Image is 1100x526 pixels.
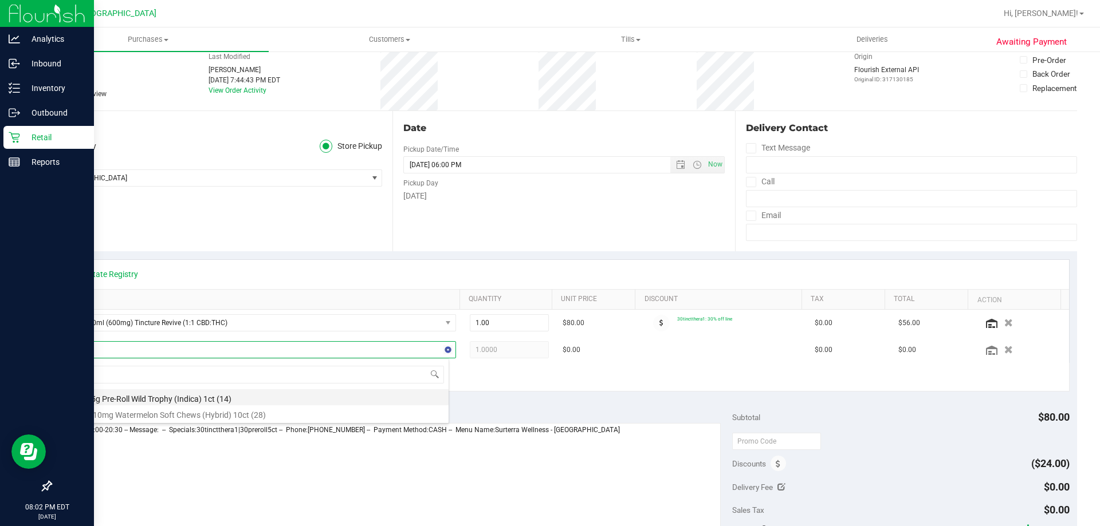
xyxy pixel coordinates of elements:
[51,170,367,186] span: [GEOGRAPHIC_DATA]
[732,483,773,492] span: Delivery Fee
[898,345,916,355] span: $0.00
[9,33,20,45] inline-svg: Analytics
[811,295,881,304] a: Tax
[1004,9,1078,18] span: Hi, [PERSON_NAME]!
[1044,481,1070,493] span: $0.00
[403,121,724,135] div: Date
[561,295,631,304] a: Unit Price
[752,27,993,52] a: Deliveries
[1032,68,1070,80] div: Back Order
[510,27,751,52] a: Tills
[269,34,509,45] span: Customers
[5,512,89,521] p: [DATE]
[9,107,20,118] inline-svg: Outbound
[510,34,751,45] span: Tills
[777,483,785,491] i: Edit Delivery Fee
[367,170,382,186] span: select
[9,156,20,168] inline-svg: Reports
[563,345,580,355] span: $0.00
[403,178,438,188] label: Pickup Day
[687,160,706,169] span: Open the time view
[732,453,766,474] span: Discounts
[746,173,775,190] label: Call
[898,318,920,329] span: $56.00
[670,160,690,169] span: Open the date view
[746,121,1077,135] div: Delivery Contact
[9,132,20,143] inline-svg: Retail
[20,32,89,46] p: Analytics
[68,295,455,304] a: SKU
[815,345,832,355] span: $0.00
[66,314,456,331] span: NO DATA FOUND
[20,155,89,169] p: Reports
[209,65,280,75] div: [PERSON_NAME]
[320,140,383,153] label: Store Pickup
[269,27,510,52] a: Customers
[732,413,760,422] span: Subtotal
[746,140,810,156] label: Text Message
[815,318,832,329] span: $0.00
[677,316,732,322] span: 30tinctthera1: 30% off line
[732,433,821,450] input: Promo Code
[209,86,266,94] a: View Order Activity
[746,207,781,224] label: Email
[746,190,1077,207] input: Format: (999) 999-9999
[403,144,459,155] label: Pickup Date/Time
[27,34,269,45] span: Purchases
[645,295,797,304] a: Discount
[469,295,548,304] a: Quantity
[1038,411,1070,423] span: $80.00
[66,315,441,331] span: SW 30ml (600mg) Tincture Revive (1:1 CBD:THC)
[50,121,382,135] div: Location
[1031,457,1070,469] span: ($24.00)
[1032,82,1077,94] div: Replacement
[9,58,20,69] inline-svg: Inbound
[996,35,1067,49] span: Awaiting Payment
[403,190,724,202] div: [DATE]
[705,156,725,173] span: Set Current date
[968,290,1060,310] th: Action
[20,130,89,144] p: Retail
[1032,54,1066,66] div: Pre-Order
[746,156,1077,173] input: Format: (999) 999-9999
[78,9,156,18] span: [GEOGRAPHIC_DATA]
[209,52,250,62] label: Last Modified
[11,434,46,469] iframe: Resource center
[5,502,89,512] p: 08:02 PM EDT
[9,82,20,94] inline-svg: Inventory
[854,65,919,84] div: Flourish External API
[841,34,903,45] span: Deliveries
[27,27,269,52] a: Purchases
[470,315,549,331] input: 1.00
[20,106,89,120] p: Outbound
[854,52,873,62] label: Origin
[894,295,964,304] a: Total
[20,81,89,95] p: Inventory
[69,268,138,280] a: View State Registry
[20,57,89,70] p: Inbound
[732,505,764,515] span: Sales Tax
[563,318,584,329] span: $80.00
[854,75,919,84] p: Original ID: 317130185
[1044,504,1070,516] span: $0.00
[209,75,280,85] div: [DATE] 7:44:43 PM EDT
